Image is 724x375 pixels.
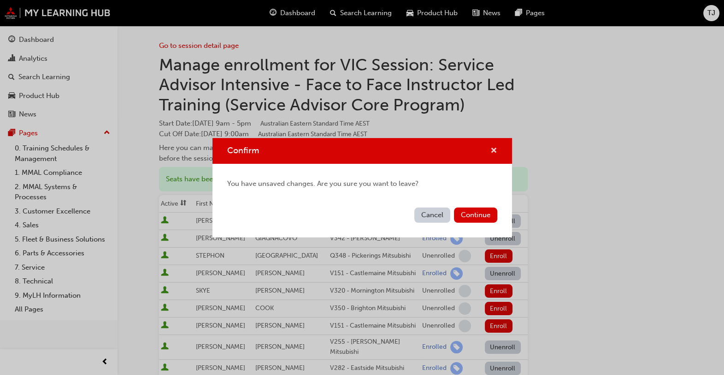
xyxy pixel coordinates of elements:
button: Cancel [414,208,450,223]
button: cross-icon [490,145,497,157]
div: Confirm [212,138,512,237]
div: You have unsaved changes. Are you sure you want to leave? [212,164,512,204]
button: Continue [454,208,497,223]
span: Confirm [227,145,259,156]
span: cross-icon [490,147,497,156]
